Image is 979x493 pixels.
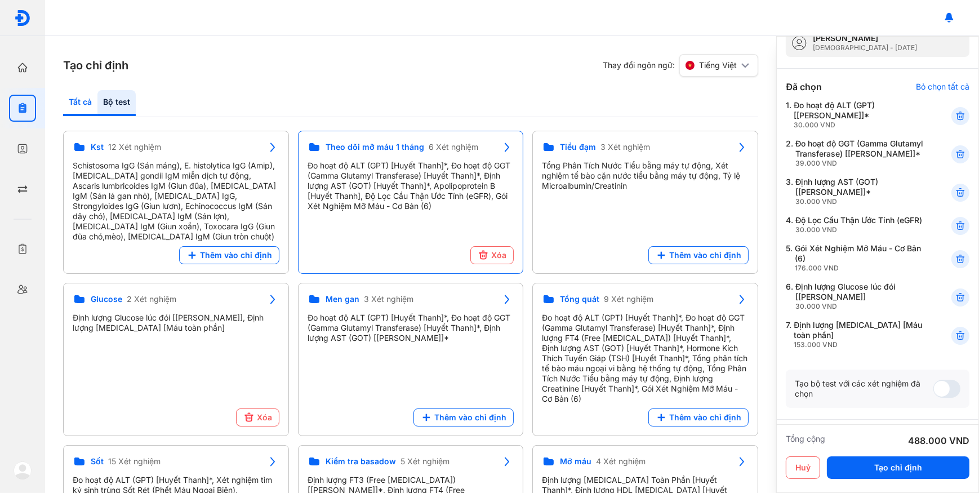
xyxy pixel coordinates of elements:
span: Kiểm tra basadow [326,456,396,467]
div: Đo hoạt độ ALT (GPT) [[PERSON_NAME]]* [794,100,924,130]
div: 1. [786,100,924,130]
button: Huỷ [786,456,820,479]
button: Xóa [236,408,279,427]
button: Thêm vào chỉ định [648,246,749,264]
div: Định lượng AST (GOT) [[PERSON_NAME]]* [795,177,924,206]
div: 4. [786,215,924,234]
span: Thêm vào chỉ định [434,412,506,423]
button: Xóa [470,246,514,264]
span: Xóa [257,412,272,423]
div: Tổng cộng [786,434,825,447]
span: Thêm vào chỉ định [200,250,272,260]
div: Bộ test [97,90,136,116]
span: 12 Xét nghiệm [108,142,161,152]
div: Tổng Phân Tích Nước Tiểu bằng máy tự động, Xét nghiệm tế bào cặn nước tiểu bằng máy tự động, Tỷ l... [542,161,749,191]
span: 3 Xét nghiệm [600,142,650,152]
div: 39.000 VND [795,159,924,168]
button: Thêm vào chỉ định [413,408,514,427]
img: logo [14,10,31,26]
h3: Tạo chỉ định [63,57,128,73]
div: 30.000 VND [794,121,924,130]
div: Đo hoạt độ GGT (Gamma Glutamyl Transferase) [[PERSON_NAME]]* [795,139,924,168]
div: Tạo bộ test với các xét nghiệm đã chọn [795,379,933,399]
div: Thay đổi ngôn ngữ: [603,54,758,77]
div: Đo hoạt độ ALT (GPT) [Huyết Thanh]*, Đo hoạt độ GGT (Gamma Glutamyl Transferase) [Huyết Thanh]*, ... [308,161,514,211]
button: Thêm vào chỉ định [648,408,749,427]
span: 2 Xét nghiệm [127,294,176,304]
span: 3 Xét nghiệm [364,294,413,304]
span: 6 Xét nghiệm [429,142,478,152]
button: Tạo chỉ định [827,456,969,479]
span: Thêm vào chỉ định [669,412,741,423]
div: Định lượng Glucose lúc đói [[PERSON_NAME]], Định lượng [MEDICAL_DATA] [Máu toàn phần] [73,313,279,333]
div: Bỏ chọn tất cả [916,82,969,92]
span: 4 Xét nghiệm [596,456,646,467]
div: 6. [786,282,924,311]
span: Kst [91,142,104,152]
div: Schistosoma IgG (Sán máng), E. histolytica IgG (Amip), [MEDICAL_DATA] gondii IgM miễn dịch tự độn... [73,161,279,242]
span: Tổng quát [560,294,599,304]
div: 7. [786,320,924,349]
div: Định lượng [MEDICAL_DATA] [Máu toàn phần] [794,320,924,349]
div: 176.000 VND [795,264,924,273]
div: 30.000 VND [795,197,924,206]
div: 153.000 VND [794,340,924,349]
img: logo [14,461,32,479]
div: Định lượng Glucose lúc đói [[PERSON_NAME]] [795,282,924,311]
span: Sốt [91,456,104,467]
span: 9 Xét nghiệm [604,294,653,304]
span: Thêm vào chỉ định [669,250,741,260]
div: 5. [786,243,924,273]
div: Đã chọn [786,80,822,94]
div: 30.000 VND [795,302,924,311]
button: Thêm vào chỉ định [179,246,279,264]
span: 5 Xét nghiệm [400,456,450,467]
div: 3. [786,177,924,206]
span: Xóa [491,250,506,260]
span: Mỡ máu [560,456,591,467]
span: Theo dõi mỡ máu 1 tháng [326,142,424,152]
div: Đo hoạt độ ALT (GPT) [Huyết Thanh]*, Đo hoạt độ GGT (Gamma Glutamyl Transferase) [Huyết Thanh]*, ... [542,313,749,404]
div: 2. [786,139,924,168]
span: Men gan [326,294,359,304]
div: [PERSON_NAME] [813,33,917,43]
div: Tất cả [63,90,97,116]
div: 488.000 VND [908,434,969,447]
div: Gói Xét Nghiệm Mỡ Máu - Cơ Bản (6) [795,243,924,273]
span: 15 Xét nghiệm [108,456,161,467]
div: Đo hoạt độ ALT (GPT) [Huyết Thanh]*, Đo hoạt độ GGT (Gamma Glutamyl Transferase) [Huyết Thanh]*, ... [308,313,514,343]
span: Glucose [91,294,122,304]
div: [DEMOGRAPHIC_DATA] - [DATE] [813,43,917,52]
div: 30.000 VND [795,225,922,234]
div: Độ Lọc Cầu Thận Ước Tính (eGFR) [795,215,922,234]
span: Tiếng Việt [699,60,737,70]
span: Tiểu đạm [560,142,596,152]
